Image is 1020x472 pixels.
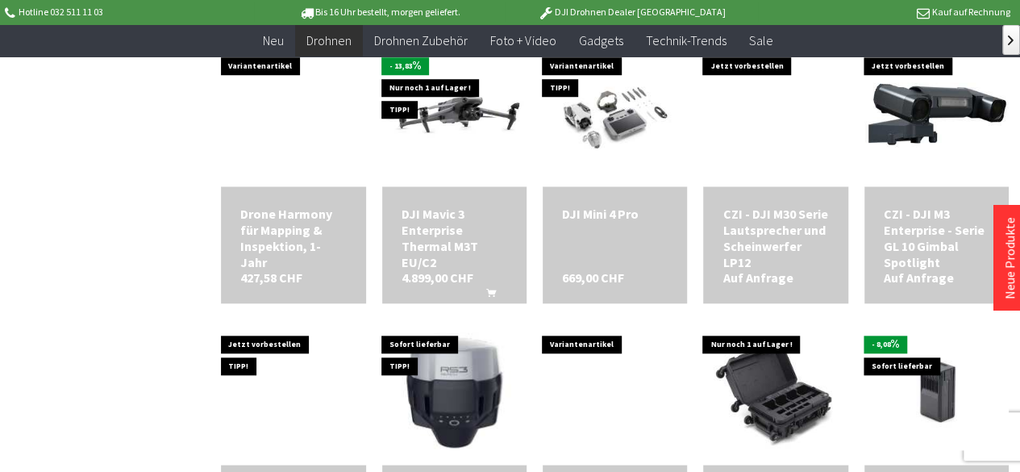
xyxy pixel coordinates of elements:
a: Foto + Video [479,24,567,57]
div: DJI Mini 4 Pro [562,206,668,222]
a: Neue Produkte [1001,217,1018,299]
div: CZI - DJI M30 Serie Lautsprecher und Scheinwerfer LP12 [722,206,828,270]
span: Sale [748,32,772,48]
div: CZI - DJI M3 Enterprise - Serie GL 10 Gimbal Spotlight [884,206,989,270]
a: Gadgets [567,24,634,57]
p: Hotline 032 511 11 03 [2,2,253,22]
span: 4.899,00 CHF [402,269,473,286]
a: Sale [737,24,784,57]
a: Neu [252,24,295,57]
img: DJI Enterprise Ladegerät Koffer BS65 zu Matrice 350RTK [703,334,847,450]
img: Drone Harmony für Mapping & Inspektion, 1-Jahr [221,69,365,160]
span: 427,58 CHF [240,269,302,286]
div: DJI Mavic 3 Enterprise Thermal M3T EU/C2 [402,206,507,270]
a: Drohnen [295,24,363,57]
a: DJI Mini 4 Pro 669,00 CHF [562,206,668,222]
a: Drone Harmony für Mapping & Inspektion, 1-Jahr 427,58 CHF [240,206,346,270]
a: DJI Mavic 3 Enterprise Thermal M3T EU/C2 4.899,00 CHF In den Warenkorb [402,206,507,270]
span: Auf Anfrage [884,269,954,286]
p: Kauf auf Rechnung [758,2,1010,22]
span:  [1008,36,1014,45]
span: Drohnen [306,32,352,48]
img: DJI Mini 4 Pro [543,56,687,172]
a: CZI - DJI M30 Serie Lautsprecher und Scheinwerfer LP12 Auf Anfrage [722,206,828,270]
img: DJI Zenmuse L2 [221,351,365,432]
img: DJI Air 3 [543,320,687,464]
span: Auf Anfrage [722,269,793,286]
img: DJI Enterprise Matrice 350 Akku TB65 [864,334,1009,450]
button: In den Warenkorb [467,286,506,307]
span: Drohnen Zubehör [374,32,468,48]
img: DJI Mavic 3 Enterprise Thermal M3T EU/C2 [382,69,527,160]
a: CZI - DJI M3 Enterprise - Serie GL 10 Gimbal Spotlight Auf Anfrage [884,206,989,270]
span: Foto + Video [490,32,556,48]
img: REACH RS3 von Emlid - GNSS-Empfänger mit Neigungssensor [382,320,527,464]
img: CZI - DJI M3 Enterprise - Serie GL 10 Gimbal Spotlight [864,65,1009,162]
span: Gadgets [578,32,622,48]
img: CZI - DJI M30 Serie Lautsprecher und Scheinwerfer LP12 [703,62,847,166]
span: 669,00 CHF [562,269,624,286]
span: Technik-Trends [645,32,726,48]
p: Bis 16 Uhr bestellt, morgen geliefert. [254,2,506,22]
a: Technik-Trends [634,24,737,57]
div: Drone Harmony für Mapping & Inspektion, 1-Jahr [240,206,346,270]
span: Neu [263,32,284,48]
a: Drohnen Zubehör [363,24,479,57]
p: DJI Drohnen Dealer [GEOGRAPHIC_DATA] [506,2,757,22]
